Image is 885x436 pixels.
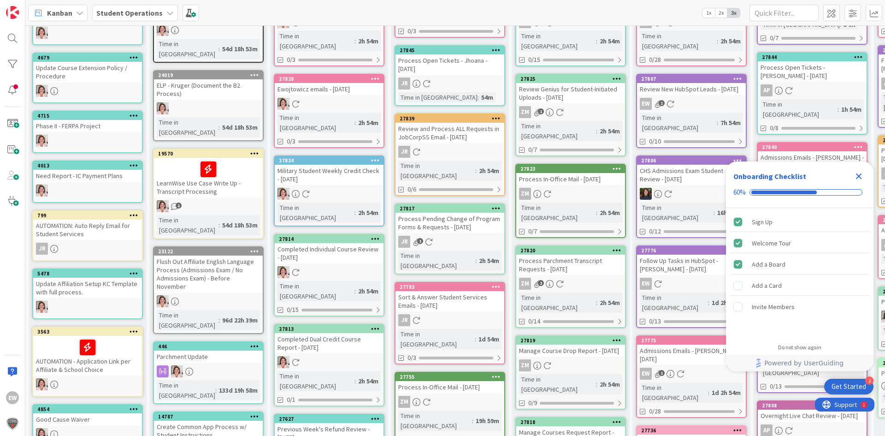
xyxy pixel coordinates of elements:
[516,75,625,103] div: 27825Review Genius for Student-Initiated Uploads - [DATE]
[33,120,142,132] div: Phase II - FERPA Project
[758,151,867,172] div: Admissions Emails - [PERSON_NAME] - [DATE]
[218,44,220,54] span: :
[275,266,383,278] div: EW
[726,355,873,371] div: Footer
[758,143,867,151] div: 27840
[762,144,867,150] div: 27840
[33,112,142,132] div: 4715Phase II - FERPA Project
[714,208,715,218] span: :
[48,4,50,11] div: 1
[279,76,383,82] div: 27828
[731,355,869,371] a: Powered by UserGuiding
[528,317,540,326] span: 0/14
[761,99,838,119] div: Time in [GEOGRAPHIC_DATA]
[32,269,143,319] a: 5478Update Affiliation Setup KC Template with full process.EW
[354,286,356,296] span: :
[516,246,625,275] div: 27820Process Parchment Transcript Requests - [DATE]
[395,204,504,213] div: 27817
[157,24,169,36] img: EW
[277,98,289,110] img: EW
[519,278,531,290] div: ZM
[395,114,504,143] div: 27839Review and Process ALL Requests in JobCorpSS Email - [DATE]
[395,113,505,196] a: 27839Review and Process ALL Requests in JobCorpSS Email - [DATE]JRTime in [GEOGRAPHIC_DATA]:2h 54...
[649,227,661,236] span: 0/12
[277,113,354,133] div: Time in [GEOGRAPHIC_DATA]
[659,100,665,106] span: 1
[516,173,625,185] div: Process In-Office Mail - [DATE]
[851,169,866,184] div: Close Checklist
[478,92,479,102] span: :
[277,188,289,200] img: EW
[637,75,746,95] div: 27807Review New HubSpot Leads - [DATE]
[752,238,791,249] div: Welcome Tour
[770,33,779,43] span: 0/7
[277,266,289,278] img: EW
[33,54,142,62] div: 4679
[287,55,295,65] span: 0/3
[154,102,263,114] div: EW
[287,305,299,315] span: 0/15
[395,283,504,291] div: 27783
[758,53,867,82] div: 27844Process Open Tickets - [PERSON_NAME] - [DATE]
[33,301,142,313] div: EW
[637,246,746,255] div: 27776
[752,301,795,312] div: Invite Members
[277,203,354,223] div: Time in [GEOGRAPHIC_DATA]
[275,165,383,185] div: Military Student Weekly Credit Check - [DATE]
[275,235,383,243] div: 27814
[33,328,142,376] div: 3563AUTOMATION - Application Link per Affiliate & School Choice
[275,325,383,353] div: 27813Completed Dual Credit Course Report - [DATE]
[275,156,383,165] div: 27834
[640,31,717,51] div: Time in [GEOGRAPHIC_DATA]
[758,61,867,82] div: Process Open Tickets - [PERSON_NAME] - [DATE]
[516,336,625,357] div: 27819Manage Course Drop Report - [DATE]
[637,246,746,275] div: 27776Follow Up Tasks in HubSpot - [PERSON_NAME] - [DATE]
[275,356,383,368] div: EW
[528,227,537,236] span: 0/7
[519,293,596,313] div: Time in [GEOGRAPHIC_DATA]
[220,220,260,230] div: 54d 18h 53m
[158,150,263,157] div: 19570
[398,329,475,349] div: Time in [GEOGRAPHIC_DATA]
[715,208,743,218] div: 16h 54m
[33,211,142,240] div: 799AUTOMATION: Auto Reply Email for Student Services
[218,122,220,132] span: :
[515,335,626,410] a: 27819Manage Course Drop Report - [DATE]ZMTime in [GEOGRAPHIC_DATA]:2h 54m0/9
[597,36,622,46] div: 2h 54m
[279,157,383,164] div: 27834
[33,62,142,82] div: Update Course Extension Policy / Procedure
[718,36,743,46] div: 2h 54m
[395,46,504,75] div: 27845Process Open Tickets - Jhoana - [DATE]
[516,165,625,185] div: 27823Process In-Office Mail - [DATE]
[520,247,625,254] div: 27820
[520,166,625,172] div: 27823
[154,149,263,158] div: 19570
[154,71,263,100] div: 24019ELP - Kruger (Document the B2 Process)
[838,104,839,114] span: :
[33,328,142,336] div: 3563
[287,137,295,146] span: 0/3
[597,126,622,136] div: 2h 54m
[730,233,870,253] div: Welcome Tour is complete.
[154,200,263,212] div: EW
[395,282,505,364] a: 27783Sort & Answer Student Services Emails - [DATE]JRTime in [GEOGRAPHIC_DATA]:1d 54m0/3
[395,204,504,233] div: 27817Process Pending Change of Program Forms & Requests - [DATE]
[407,26,416,36] span: 0/3
[538,280,544,286] span: 2
[516,278,625,290] div: ZM
[356,36,381,46] div: 2h 54m
[515,245,626,328] a: 27820Process Parchment Transcript Requests - [DATE]ZMTime in [GEOGRAPHIC_DATA]:2h 54m0/14
[153,149,264,239] a: 19570LearnWise Use Case Write Up - Transcript ProcessingEWTime in [GEOGRAPHIC_DATA]:54d 18h 53m
[640,203,714,223] div: Time in [GEOGRAPHIC_DATA]
[477,166,501,176] div: 2h 54m
[475,166,477,176] span: :
[354,118,356,128] span: :
[709,298,743,308] div: 1d 2h 54m
[641,157,746,164] div: 27806
[218,220,220,230] span: :
[220,122,260,132] div: 54d 18h 53m
[157,39,218,59] div: Time in [GEOGRAPHIC_DATA]
[395,213,504,233] div: Process Pending Change of Program Forms & Requests - [DATE]
[157,102,169,114] img: EW
[218,315,220,325] span: :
